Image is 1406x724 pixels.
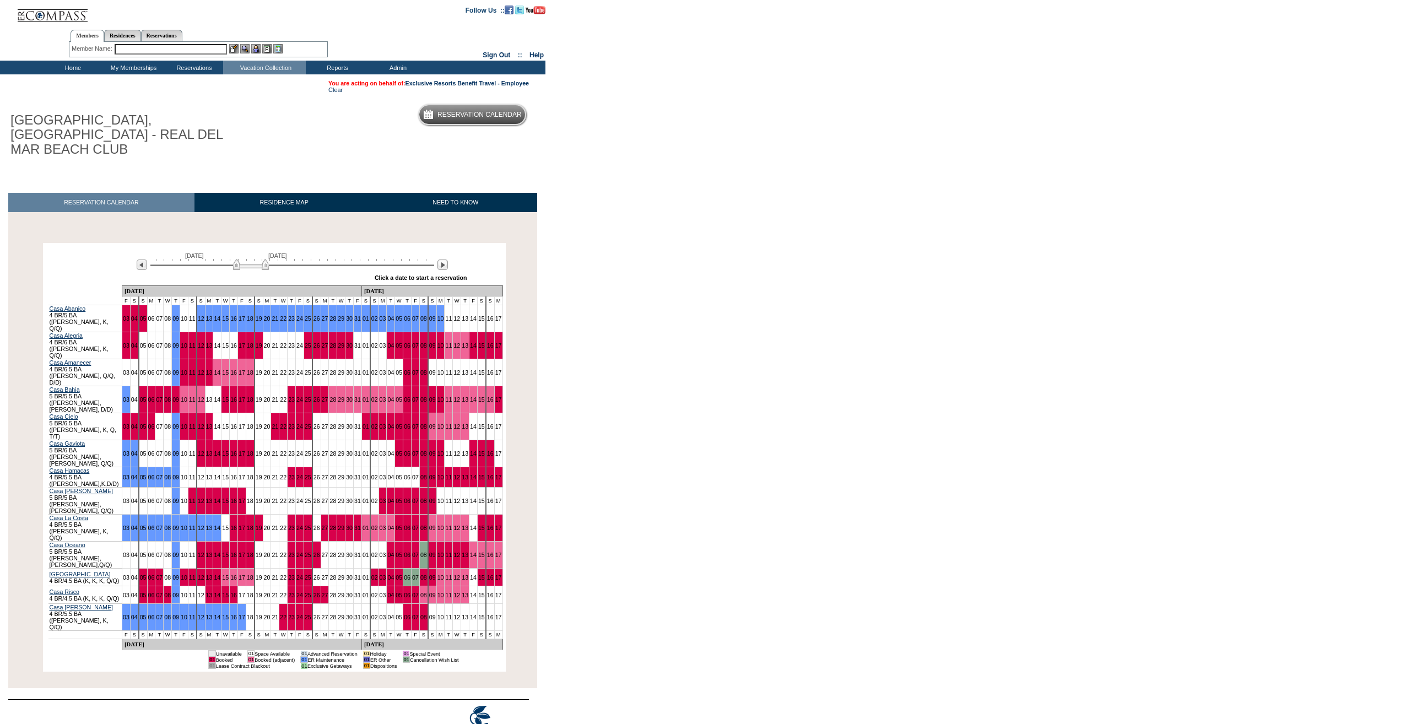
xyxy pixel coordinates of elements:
[264,450,271,457] a: 20
[322,315,328,322] a: 27
[305,342,311,349] a: 25
[256,396,262,403] a: 19
[214,396,220,403] a: 14
[256,342,262,349] a: 19
[137,260,147,270] img: Previous
[404,396,410,403] a: 06
[354,315,361,322] a: 31
[495,342,502,349] a: 17
[181,396,187,403] a: 10
[280,342,286,349] a: 22
[453,315,460,322] a: 12
[264,342,271,349] a: 20
[164,450,171,457] a: 08
[329,423,336,430] a: 28
[412,342,419,349] a: 07
[380,342,386,349] a: 03
[371,369,378,376] a: 02
[470,423,477,430] a: 14
[478,315,485,322] a: 15
[429,342,436,349] a: 09
[453,423,460,430] a: 12
[487,369,494,376] a: 16
[470,342,477,349] a: 14
[148,396,155,403] a: 06
[131,396,138,403] a: 04
[206,342,213,349] a: 13
[230,315,237,322] a: 16
[387,342,394,349] a: 04
[346,450,353,457] a: 30
[198,369,204,376] a: 12
[437,423,444,430] a: 10
[222,396,229,403] a: 15
[156,423,163,430] a: 07
[280,369,286,376] a: 22
[371,315,378,322] a: 02
[272,369,278,376] a: 21
[487,315,494,322] a: 16
[50,440,85,447] a: Casa Gaviota
[329,342,336,349] a: 28
[363,423,369,430] a: 01
[164,369,171,376] a: 08
[239,369,245,376] a: 17
[380,423,386,430] a: 03
[296,450,303,457] a: 24
[272,342,278,349] a: 21
[230,423,237,430] a: 16
[131,423,138,430] a: 04
[404,450,410,457] a: 06
[462,315,468,322] a: 13
[478,369,485,376] a: 15
[429,423,436,430] a: 09
[354,396,361,403] a: 31
[273,44,283,53] img: b_calculator.gif
[214,423,220,430] a: 14
[230,396,237,403] a: 16
[206,396,213,403] a: 13
[123,450,129,457] a: 03
[280,450,286,457] a: 22
[354,342,361,349] a: 31
[148,369,155,376] a: 06
[437,396,444,403] a: 10
[462,342,468,349] a: 13
[515,6,524,13] a: Follow us on Twitter
[404,342,410,349] a: 06
[329,369,336,376] a: 28
[495,369,502,376] a: 17
[123,315,129,322] a: 03
[172,423,179,430] a: 09
[313,423,320,430] a: 26
[240,44,250,53] img: View
[256,315,262,322] a: 19
[280,315,286,322] a: 22
[329,450,336,457] a: 28
[338,450,344,457] a: 29
[445,342,452,349] a: 11
[140,369,147,376] a: 05
[229,44,239,53] img: b_edit.gif
[164,342,171,349] a: 08
[280,396,286,403] a: 22
[462,369,468,376] a: 13
[374,193,537,212] a: NEED TO KNOW
[346,423,353,430] a: 30
[322,423,328,430] a: 27
[264,396,271,403] a: 20
[405,80,529,87] a: Exclusive Resorts Benefit Travel - Employee
[230,450,237,457] a: 16
[412,423,419,430] a: 07
[296,369,303,376] a: 24
[131,342,138,349] a: 04
[371,342,378,349] a: 02
[247,315,253,322] a: 18
[363,396,369,403] a: 01
[371,423,378,430] a: 02
[371,396,378,403] a: 02
[264,315,271,322] a: 20
[214,450,220,457] a: 14
[296,315,303,322] a: 24
[515,6,524,14] img: Follow us on Twitter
